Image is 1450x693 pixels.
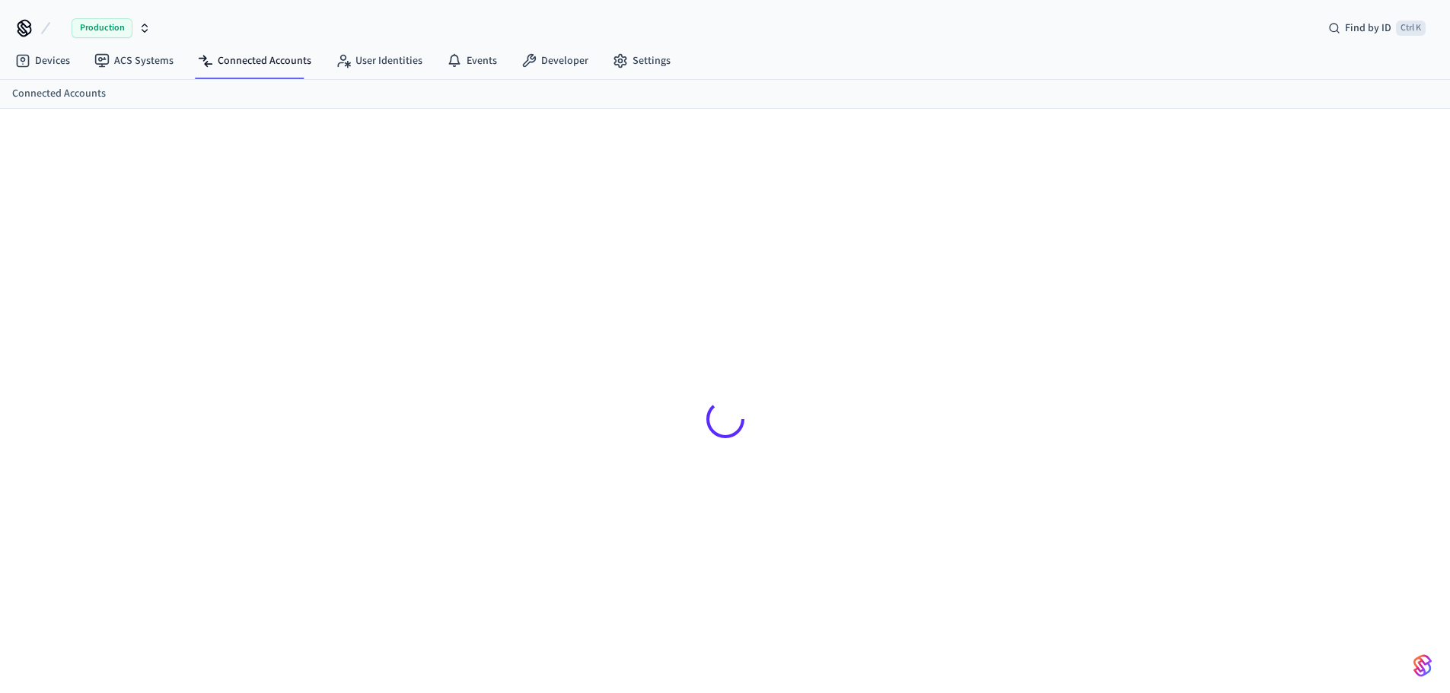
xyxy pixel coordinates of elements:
a: Devices [3,47,82,75]
img: SeamLogoGradient.69752ec5.svg [1413,653,1432,678]
a: Events [435,47,509,75]
a: Developer [509,47,601,75]
a: ACS Systems [82,47,186,75]
div: Find by IDCtrl K [1316,14,1438,42]
a: Settings [601,47,683,75]
span: Production [72,18,132,38]
a: User Identities [323,47,435,75]
a: Connected Accounts [186,47,323,75]
span: Ctrl K [1396,21,1426,36]
a: Connected Accounts [12,86,106,102]
span: Find by ID [1345,21,1391,36]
